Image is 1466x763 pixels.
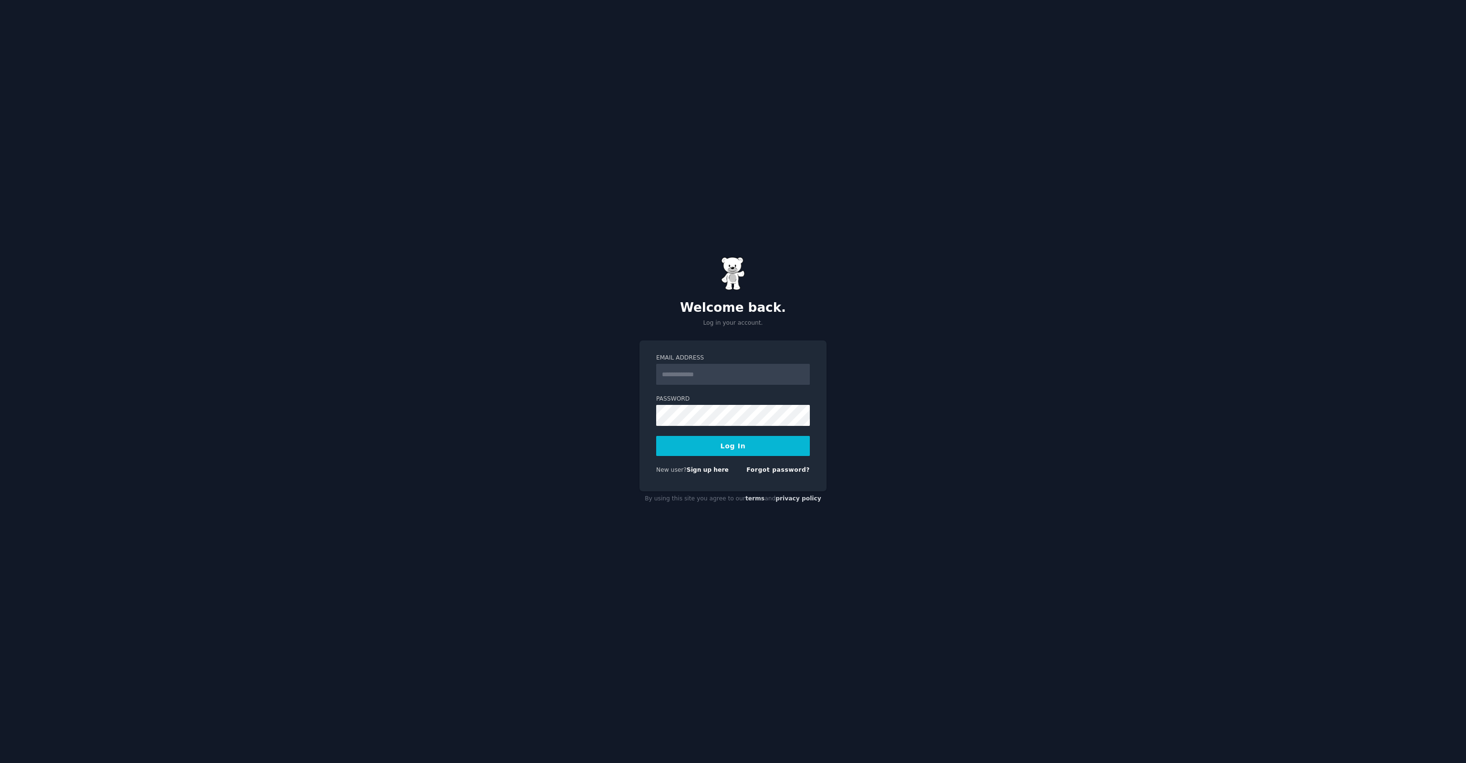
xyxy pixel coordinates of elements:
div: By using this site you agree to our and [639,491,827,507]
a: Forgot password? [746,466,810,473]
p: Log in your account. [639,319,827,328]
label: Email Address [656,354,810,362]
a: Sign up here [687,466,729,473]
a: privacy policy [775,495,821,502]
img: Gummy Bear [721,257,745,290]
button: Log In [656,436,810,456]
span: New user? [656,466,687,473]
h2: Welcome back. [639,300,827,316]
a: terms [745,495,764,502]
label: Password [656,395,810,403]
